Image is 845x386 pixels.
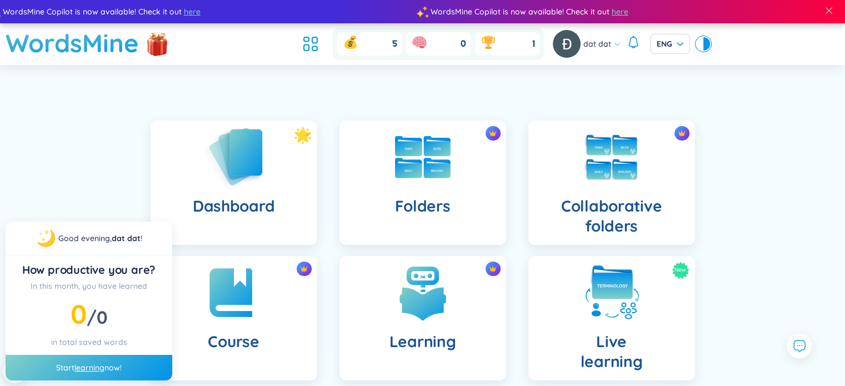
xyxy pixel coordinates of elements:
[532,38,535,50] span: 1
[489,129,497,137] img: crown icon
[328,121,517,245] a: crown iconFolders
[146,27,168,60] img: flashSalesIcon.a7f4f837.png
[328,256,517,380] a: crown iconLearning
[489,265,497,273] img: crown icon
[389,332,456,352] h4: Learning
[87,306,107,328] span: /
[6,355,172,380] div: Start now!
[678,129,686,137] img: crown icon
[581,332,643,372] h4: Live learning
[517,121,706,245] a: crown iconCollaborative folders
[612,6,628,18] span: here
[674,262,686,279] span: New
[300,265,308,273] img: crown icon
[657,38,683,49] span: ENG
[461,38,466,50] span: 0
[537,196,686,236] h4: Collaborative folders
[208,332,259,352] h4: Course
[583,38,611,50] span: dat dat
[6,23,139,63] a: WordsMine
[97,306,108,328] span: 0
[139,121,328,245] a: Dashboard
[193,196,274,216] h4: Dashboard
[71,297,87,330] span: 0
[58,233,112,243] span: Good evening ,
[14,262,163,278] div: How productive you are?
[112,233,141,243] a: dat dat
[74,363,104,373] a: learning
[394,196,450,216] h4: Folders
[184,6,201,18] span: here
[14,336,163,348] div: in total saved words
[392,38,397,50] span: 5
[553,30,583,58] a: avatar
[58,232,142,244] div: !
[14,280,163,292] div: In this month, you have learned
[139,256,328,380] a: crown iconCourse
[553,30,581,58] img: avatar
[517,256,706,380] a: NewLivelearning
